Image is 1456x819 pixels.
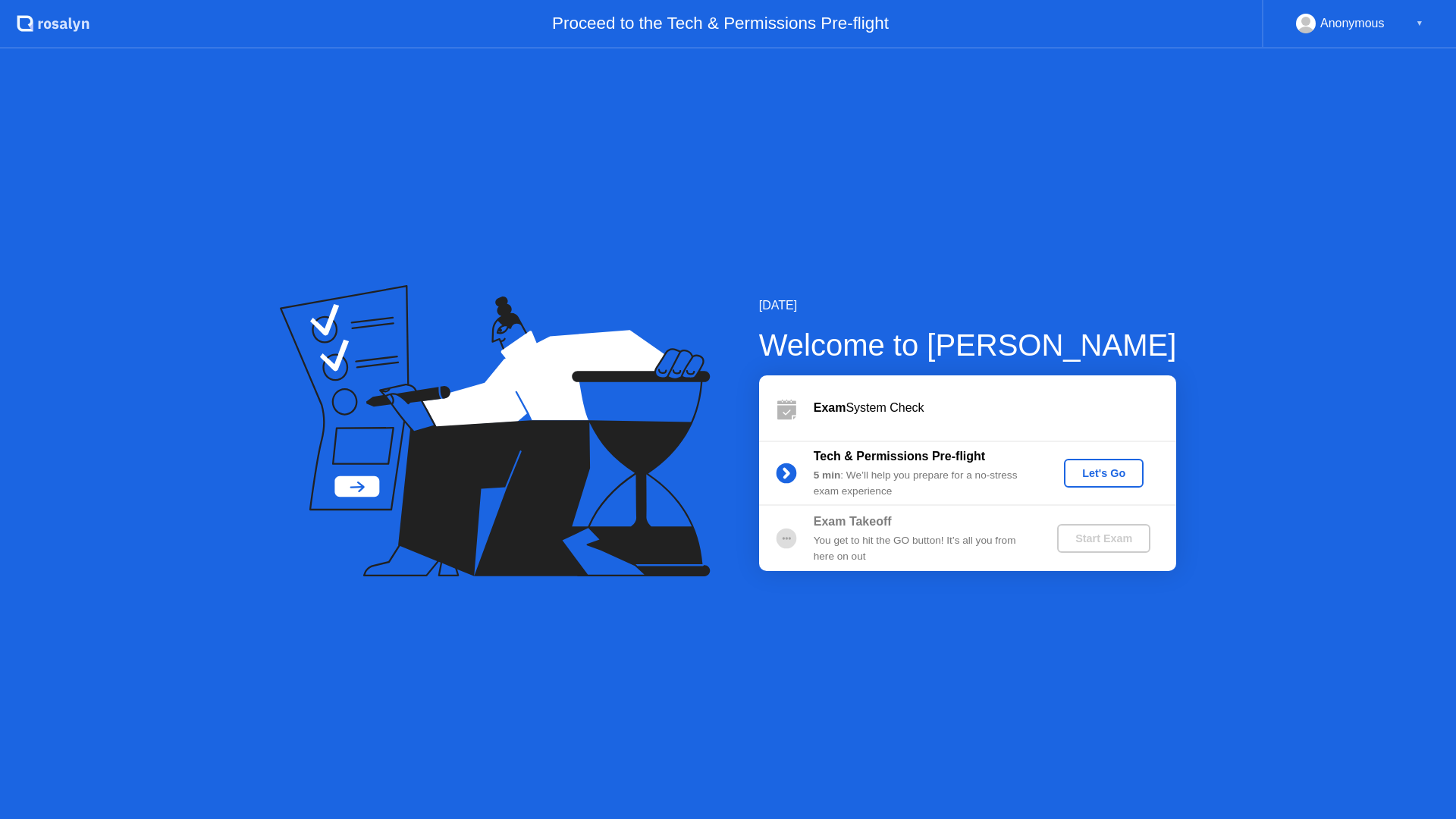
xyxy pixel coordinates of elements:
div: ▼ [1416,14,1423,33]
button: Let's Go [1064,459,1144,488]
div: Welcome to [PERSON_NAME] [759,322,1177,368]
b: Tech & Permissions Pre-flight [814,450,985,463]
div: Anonymous [1320,14,1385,33]
b: Exam [814,401,846,414]
div: You get to hit the GO button! It’s all you from here on out [814,533,1032,564]
b: Exam Takeoff [814,515,892,528]
div: : We’ll help you prepare for a no-stress exam experience [814,468,1032,499]
b: 5 min [814,469,841,481]
div: Start Exam [1063,532,1144,544]
div: System Check [814,399,1176,417]
button: Start Exam [1057,524,1150,553]
div: [DATE] [759,297,1177,315]
div: Let's Go [1070,467,1137,479]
